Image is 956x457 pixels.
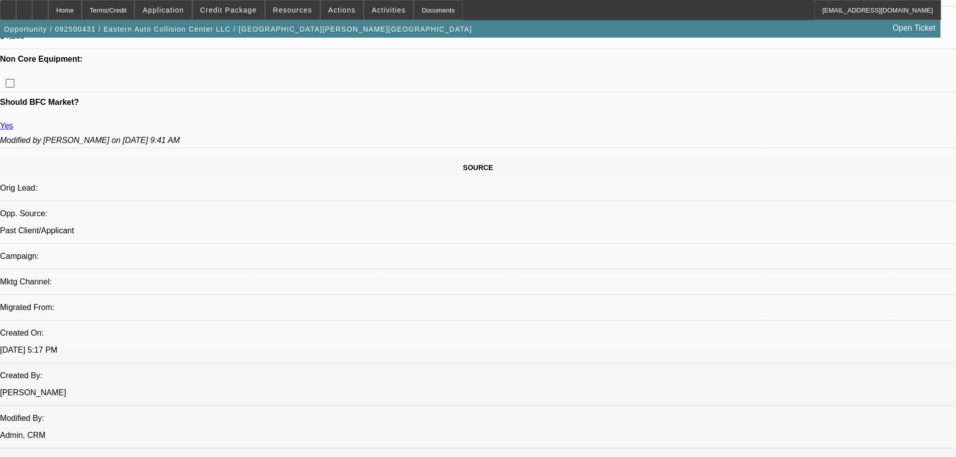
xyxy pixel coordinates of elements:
span: Opportunity / 092500431 / Eastern Auto Collision Center LLC / [GEOGRAPHIC_DATA][PERSON_NAME][GEOG... [4,25,472,33]
button: Application [135,1,191,20]
button: Activities [364,1,414,20]
button: Resources [265,1,320,20]
span: Activities [372,6,406,14]
span: SOURCE [463,164,493,172]
button: Credit Package [193,1,264,20]
span: Application [143,6,184,14]
span: Credit Package [200,6,257,14]
a: Open Ticket [889,20,939,37]
button: Actions [321,1,363,20]
span: Resources [273,6,312,14]
span: Actions [328,6,356,14]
